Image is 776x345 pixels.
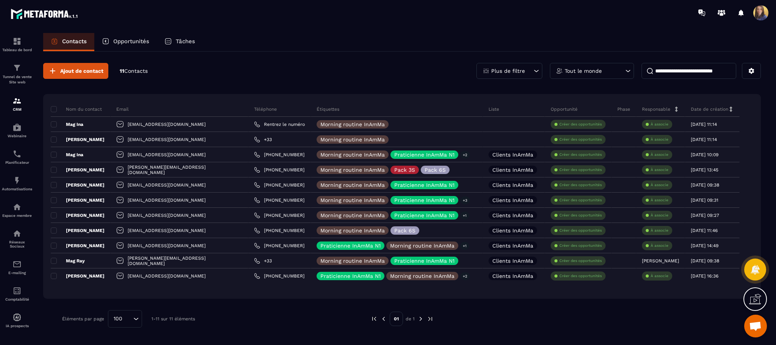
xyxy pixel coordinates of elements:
[151,316,195,321] p: 1-11 sur 11 éléments
[390,312,403,326] p: 01
[691,213,719,218] p: [DATE] 09:27
[2,144,32,170] a: schedulerschedulerPlanificateur
[51,212,105,218] p: [PERSON_NAME]
[94,33,157,51] a: Opportunités
[559,167,602,172] p: Créer des opportunités
[43,63,108,79] button: Ajout de contact
[51,182,105,188] p: [PERSON_NAME]
[108,310,142,328] div: Search for option
[51,243,105,249] p: [PERSON_NAME]
[51,121,83,127] p: Mag Ina
[2,271,32,275] p: E-mailing
[176,38,195,45] p: Tâches
[492,258,533,263] p: Clients InAmMa
[320,228,385,233] p: Morning routine InAmMa
[254,273,304,279] a: [PHONE_NUMBER]
[642,258,679,263] p: [PERSON_NAME]
[651,228,668,233] p: À associe
[691,273,718,279] p: [DATE] 16:36
[492,228,533,233] p: Clients InAmMa
[12,202,22,212] img: automations
[62,316,104,321] p: Éléments par page
[320,122,385,127] p: Morning routine InAmMa
[559,198,602,203] p: Créer des opportunités
[394,198,454,203] p: Praticienne InAmMa N1
[559,182,602,188] p: Créer des opportunités
[2,117,32,144] a: automationsautomationsWebinaire
[2,297,32,301] p: Comptabilité
[691,198,718,203] p: [DATE] 09:31
[691,182,719,188] p: [DATE] 09:38
[320,152,385,157] p: Morning routine InAmMa
[320,182,385,188] p: Morning routine InAmMa
[51,152,83,158] p: Mag Ina
[394,228,415,233] p: Pack 6S
[12,37,22,46] img: formation
[559,258,602,263] p: Créer des opportunités
[2,187,32,191] p: Automatisations
[617,106,630,112] p: Phase
[2,107,32,111] p: CRM
[51,227,105,234] p: [PERSON_NAME]
[125,315,131,323] input: Search for option
[317,106,339,112] p: Étiquettes
[2,254,32,281] a: emailemailE-mailing
[12,286,22,295] img: accountant
[12,123,22,132] img: automations
[113,38,149,45] p: Opportunités
[460,212,469,220] p: +1
[320,213,385,218] p: Morning routine InAmMa
[51,258,85,264] p: Mag Ray
[460,242,469,250] p: +1
[12,176,22,185] img: automations
[492,198,533,203] p: Clients InAmMa
[406,316,415,322] p: de 1
[320,258,385,263] p: Morning routine InAmMa
[11,7,79,20] img: logo
[380,315,387,322] img: prev
[2,160,32,165] p: Planificateur
[651,152,668,157] p: À associe
[51,167,105,173] p: [PERSON_NAME]
[492,167,533,172] p: Clients InAmMa
[60,67,103,75] span: Ajout de contact
[51,273,105,279] p: [PERSON_NAME]
[12,229,22,238] img: social-network
[2,223,32,254] a: social-networksocial-networkRéseaux Sociaux
[559,273,602,279] p: Créer des opportunités
[254,152,304,158] a: [PHONE_NUMBER]
[157,33,203,51] a: Tâches
[254,167,304,173] a: [PHONE_NUMBER]
[427,315,434,322] img: next
[691,152,718,157] p: [DATE] 10:09
[12,260,22,269] img: email
[12,63,22,72] img: formation
[691,243,718,248] p: [DATE] 14:49
[12,149,22,158] img: scheduler
[320,273,381,279] p: Praticienne InAmMa N1
[460,272,470,280] p: +2
[565,68,602,74] p: Tout le monde
[2,213,32,218] p: Espace membre
[254,212,304,218] a: [PHONE_NUMBER]
[691,106,728,112] p: Date de création
[691,122,717,127] p: [DATE] 11:14
[491,68,525,74] p: Plus de filtre
[492,273,533,279] p: Clients InAmMa
[559,213,602,218] p: Créer des opportunités
[124,68,148,74] span: Contacts
[559,152,602,157] p: Créer des opportunités
[51,106,102,112] p: Nom du contact
[12,96,22,105] img: formation
[254,227,304,234] a: [PHONE_NUMBER]
[2,170,32,197] a: automationsautomationsAutomatisations
[559,243,602,248] p: Créer des opportunités
[691,258,719,263] p: [DATE] 09:38
[394,152,454,157] p: Praticienne InAmMa N1
[254,258,272,264] a: +33
[744,315,767,337] div: Ouvrir le chat
[2,324,32,328] p: IA prospects
[559,228,602,233] p: Créer des opportunités
[651,198,668,203] p: À associe
[642,106,670,112] p: Responsable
